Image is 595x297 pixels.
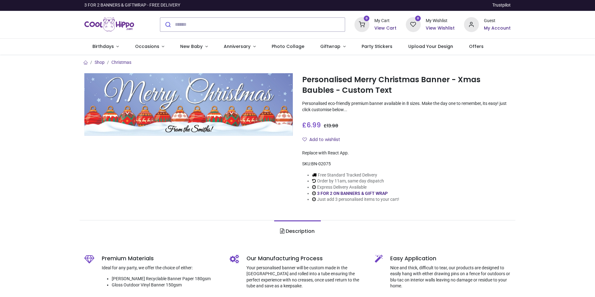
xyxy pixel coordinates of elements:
span: Offers [469,43,484,49]
span: Photo Collage [272,43,304,49]
a: 0 [406,21,421,26]
p: Your personalised banner will be custom made in the [GEOGRAPHIC_DATA] and rolled into a tube ensu... [246,265,366,289]
p: Ideal for any party, we offer the choice of either: [102,265,220,271]
img: Personalised Merry Christmas Banner - Xmas Baubles - Custom Text [84,73,293,136]
span: BN-02075 [311,161,331,166]
a: Description [274,220,321,242]
span: Birthdays [92,43,114,49]
div: My Wishlist [426,18,455,24]
a: Birthdays [84,39,127,55]
span: Giftwrap [320,43,340,49]
span: 6.99 [307,120,321,130]
img: Cool Hippo [84,16,134,33]
div: SKU: [302,161,511,167]
a: 0 [354,21,369,26]
sup: 0 [364,16,370,21]
span: £ [324,123,338,129]
span: 13.98 [327,123,338,129]
span: Anniversary [224,43,251,49]
div: My Cart [374,18,396,24]
span: Upload Your Design [408,43,453,49]
button: Add to wishlistAdd to wishlist [302,134,345,145]
span: Party Stickers [362,43,392,49]
li: Express Delivery Available [312,184,399,191]
h5: Easy Application [390,255,511,262]
p: Personalised eco-friendly premium banner available in 8 sizes. Make the day one to remember, its ... [302,101,511,113]
button: Submit [160,18,175,31]
div: Replace with React App. [302,150,511,156]
a: Occasions [127,39,172,55]
span: £ [302,120,321,130]
a: Christmas [111,60,131,65]
a: Logo of Cool Hippo [84,16,134,33]
li: [PERSON_NAME] Recyclable Banner Paper 180gsm [112,276,220,282]
span: New Baby [180,43,203,49]
li: Free Standard Tracked Delivery [312,172,399,178]
a: Anniversary [216,39,264,55]
a: Shop [95,60,105,65]
li: Order by 11am, same day dispatch [312,178,399,184]
i: Add to wishlist [302,137,307,142]
a: View Cart [374,25,396,31]
a: Giftwrap [312,39,354,55]
li: Just add 3 personalised items to your cart! [312,196,399,203]
li: Gloss Outdoor Vinyl Banner 150gsm [112,282,220,288]
a: New Baby [172,39,216,55]
h5: Our Manufacturing Process [246,255,366,262]
div: Guest [484,18,511,24]
h5: Premium Materials [102,255,220,262]
a: View Wishlist [426,25,455,31]
span: Occasions [135,43,159,49]
div: 3 FOR 2 BANNERS & GIFTWRAP - FREE DELIVERY [84,2,180,8]
p: Nice and thick, difficult to tear, our products are designed to easily hang with either drawing p... [390,265,511,289]
sup: 0 [415,16,421,21]
h1: Personalised Merry Christmas Banner - Xmas Baubles - Custom Text [302,74,511,96]
a: My Account [484,25,511,31]
a: Trustpilot [492,2,511,8]
a: 3 FOR 2 ON BANNERS & GIFT WRAP [317,191,388,196]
